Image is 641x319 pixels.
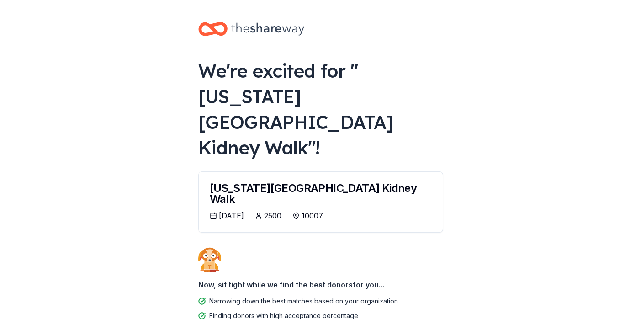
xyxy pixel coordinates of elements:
div: We're excited for " [US_STATE][GEOGRAPHIC_DATA] Kidney Walk "! [198,58,443,160]
div: Now, sit tight while we find the best donors for you... [198,276,443,294]
div: [US_STATE][GEOGRAPHIC_DATA] Kidney Walk [210,183,432,205]
div: 10007 [302,210,323,221]
img: Dog waiting patiently [198,247,221,272]
div: [DATE] [219,210,244,221]
div: 2500 [264,210,281,221]
div: Narrowing down the best matches based on your organization [209,296,398,307]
